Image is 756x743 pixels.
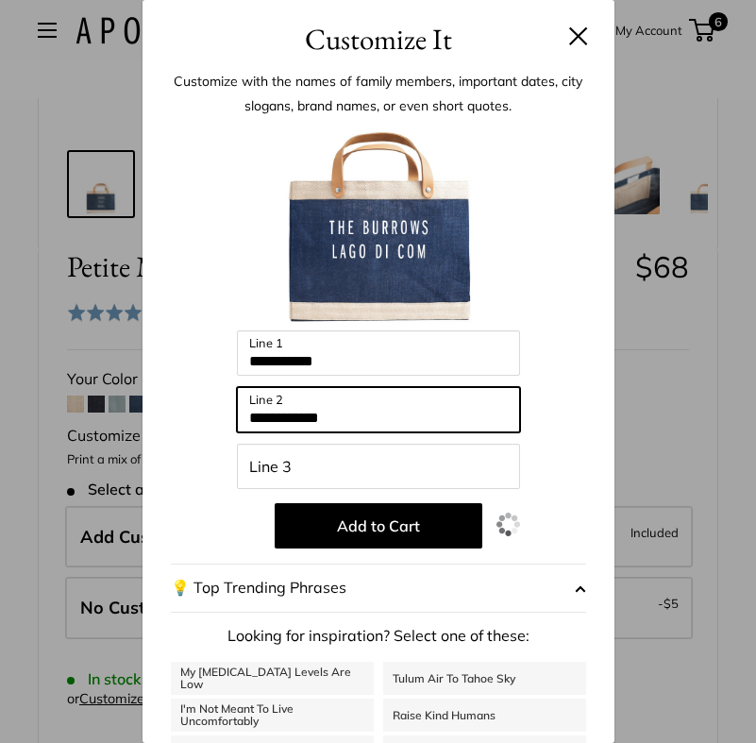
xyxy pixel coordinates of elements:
[171,699,374,732] a: I'm Not Meant To Live Uncomfortably
[383,662,586,695] a: Tulum Air To Tahoe Sky
[275,123,482,330] img: customizer-prod
[171,564,586,613] button: 💡 Top Trending Phrases
[171,69,586,118] p: Customize with the names of family members, important dates, city slogans, brand names, or even s...
[171,17,586,61] h3: Customize It
[383,699,586,732] a: Raise Kind Humans
[496,513,520,536] img: loading.gif
[275,503,482,549] button: Add to Cart
[171,662,374,695] a: My [MEDICAL_DATA] Levels Are Low
[171,622,586,650] p: Looking for inspiration? Select one of these:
